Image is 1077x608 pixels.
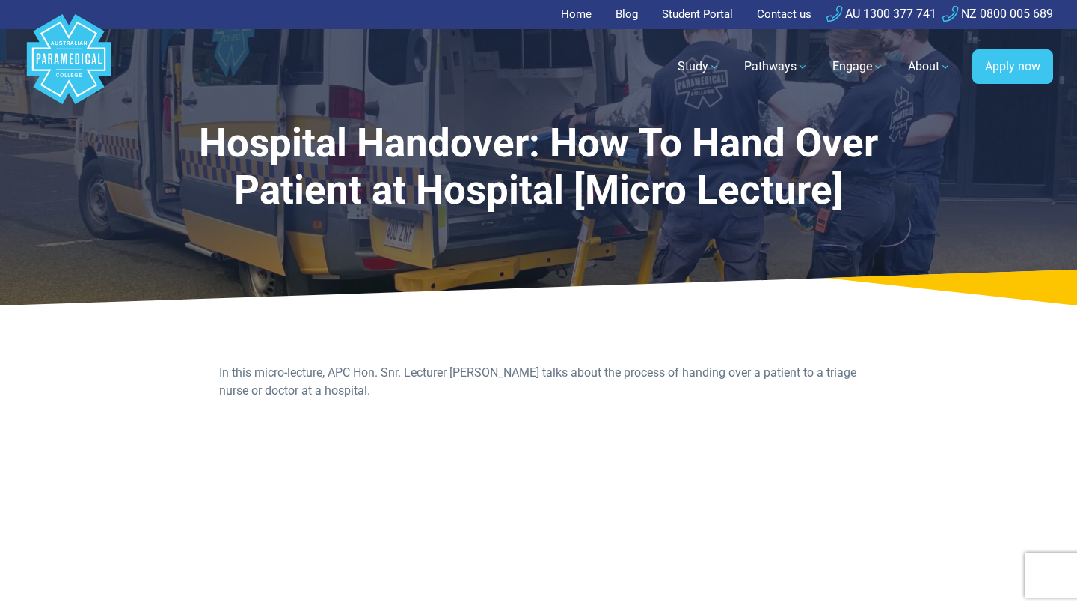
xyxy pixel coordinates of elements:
[972,49,1053,84] a: Apply now
[826,7,936,21] a: AU 1300 377 741
[899,46,960,88] a: About
[942,7,1053,21] a: NZ 0800 005 689
[153,120,924,215] h1: Hospital Handover: How To Hand Over Patient at Hospital [Micro Lecture]
[219,364,857,400] p: In this micro-lecture, APC Hon. Snr. Lecturer [PERSON_NAME] talks about the process of handing ov...
[823,46,893,88] a: Engage
[735,46,817,88] a: Pathways
[24,29,114,105] a: Australian Paramedical College
[669,46,729,88] a: Study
